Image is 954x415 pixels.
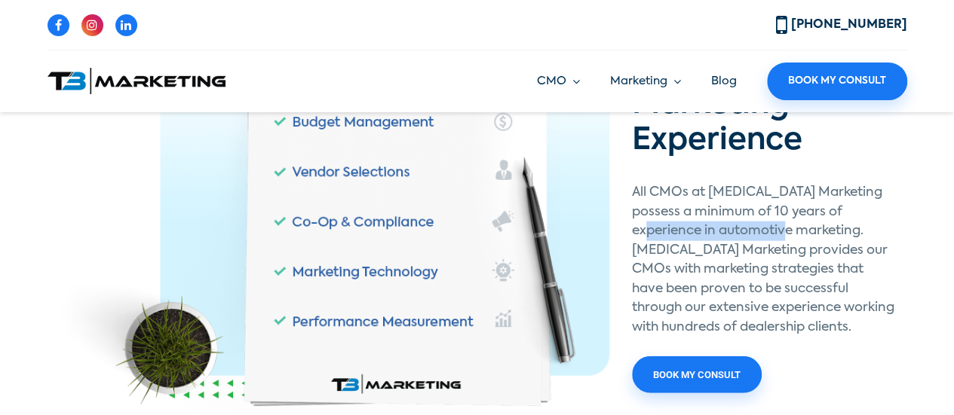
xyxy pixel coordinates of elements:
p: All CMOs at [MEDICAL_DATA] Marketing possess a minimum of 10 years of experience in automotive ma... [632,183,896,337]
a: [PHONE_NUMBER] [776,19,907,31]
img: T3 Marketing [48,68,225,94]
a: CMO [537,73,580,90]
a: Book My Consult [767,63,907,100]
a: Book My Consult [632,356,762,394]
a: Blog [711,75,737,87]
a: Marketing [610,73,681,90]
